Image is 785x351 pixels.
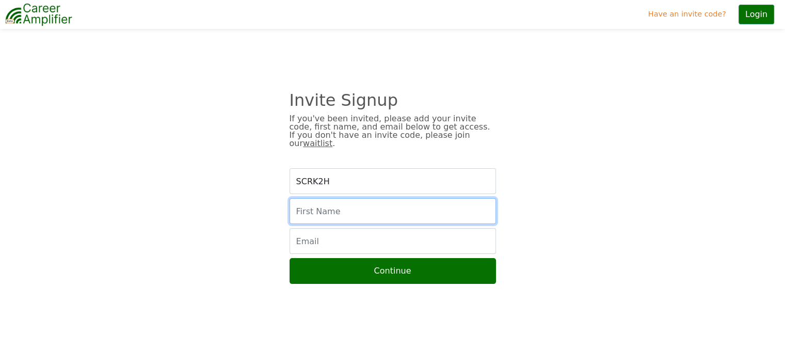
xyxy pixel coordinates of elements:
[644,5,730,24] a: Have an invite code?
[290,96,496,104] div: Invite Signup
[739,5,774,24] button: Login
[303,138,332,148] a: waitlist
[290,258,496,284] button: Continue
[5,2,72,27] img: career-amplifier-logo.png
[290,168,496,194] input: Invite Code
[290,228,496,254] input: Email
[290,115,496,148] div: If you've been invited, please add your invite code, first name, and email below to get access. I...
[290,198,496,224] input: First Name
[730,1,782,28] a: Login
